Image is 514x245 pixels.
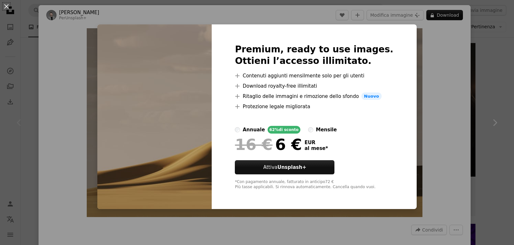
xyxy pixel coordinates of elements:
input: annuale62%di sconto [235,127,240,132]
img: premium_photo-1674006133517-ba579f974656 [97,24,212,209]
span: Nuovo [361,92,381,100]
li: Contenuti aggiunti mensilmente solo per gli utenti [235,72,393,80]
li: Protezione legale migliorata [235,103,393,110]
h2: Premium, ready to use images. Ottieni l’accesso illimitato. [235,44,393,67]
strong: Unsplash+ [277,164,306,170]
span: al mese * [305,145,328,151]
button: AttivaUnsplash+ [235,160,334,174]
div: mensile [316,126,337,134]
li: Ritaglio delle immagini e rimozione dello sfondo [235,92,393,100]
span: EUR [305,140,328,145]
div: *Con pagamento annuale, fatturato in anticipo 72 € Più tasse applicabili. Si rinnova automaticame... [235,179,393,190]
div: annuale [243,126,265,134]
li: Download royalty-free illimitati [235,82,393,90]
div: 62% di sconto [268,126,301,134]
input: mensile [308,127,313,132]
span: 16 € [235,136,272,153]
div: 6 € [235,136,302,153]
